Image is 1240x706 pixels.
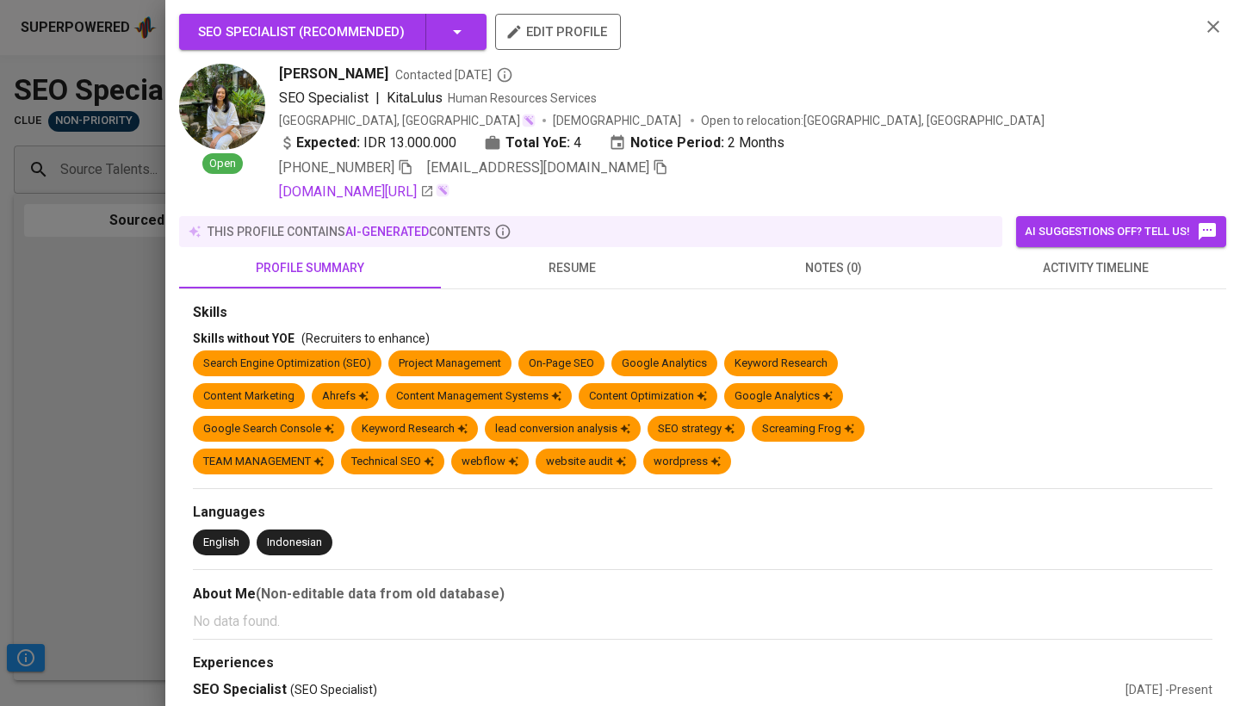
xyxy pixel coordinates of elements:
span: [PERSON_NAME] [279,64,388,84]
div: [GEOGRAPHIC_DATA], [GEOGRAPHIC_DATA] [279,112,536,129]
div: Content Marketing [203,388,294,405]
div: About Me [193,584,1212,604]
span: KitaLulus [387,90,443,106]
span: (Recruiters to enhance) [301,331,430,345]
div: Experiences [193,653,1212,673]
div: Project Management [399,356,501,372]
button: AI suggestions off? Tell us! [1016,216,1226,247]
div: 2 Months [609,133,784,153]
div: SEO strategy [658,421,735,437]
span: resume [451,257,692,279]
span: SEO Specialist ( Recommended ) [198,24,405,40]
div: Content Optimization [589,388,707,405]
div: On-Page SEO [529,356,594,372]
p: No data found. [193,611,1212,632]
div: [DATE] - Present [1125,681,1212,698]
span: | [375,88,380,108]
span: profile summary [189,257,431,279]
div: wordpress [654,454,721,470]
p: this profile contains contents [208,223,491,240]
span: Contacted [DATE] [395,66,513,84]
div: Screaming Frog [762,421,854,437]
div: Skills [193,303,1212,323]
div: TEAM MANAGEMENT [203,454,324,470]
p: Open to relocation : [GEOGRAPHIC_DATA], [GEOGRAPHIC_DATA] [701,112,1045,129]
span: Skills without YOE [193,331,294,345]
span: [DEMOGRAPHIC_DATA] [553,112,684,129]
div: webflow [462,454,518,470]
div: Google Analytics [735,388,833,405]
div: SEO Specialist [193,680,1125,700]
img: magic_wand.svg [436,183,449,197]
b: Expected: [296,133,360,153]
div: Search Engine Optimization (SEO) [203,356,371,372]
div: Languages [193,503,1212,523]
b: Notice Period: [630,133,724,153]
span: 4 [573,133,581,153]
span: edit profile [509,21,607,43]
div: Google Search Console [203,421,334,437]
span: Open [202,156,243,172]
div: Content Management Systems [396,388,561,405]
span: [PHONE_NUMBER] [279,159,394,176]
div: Technical SEO [351,454,434,470]
div: IDR 13.000.000 [279,133,456,153]
button: edit profile [495,14,621,50]
span: AI-generated [345,225,429,238]
span: SEO Specialist [279,90,369,106]
span: notes (0) [713,257,954,279]
b: Total YoE: [505,133,570,153]
span: Human Resources Services [448,91,597,105]
div: lead conversion analysis [495,421,630,437]
button: SEO Specialist (Recommended) [179,14,487,50]
div: Indonesian [267,535,322,551]
div: Keyword Research [362,421,468,437]
div: Google Analytics [622,356,707,372]
img: 1feb1b8c632502359363d366910bb371.jpeg [179,64,265,150]
span: (SEO Specialist) [290,681,377,698]
img: magic_wand.svg [522,114,536,127]
span: AI suggestions off? Tell us! [1025,221,1218,242]
a: [DOMAIN_NAME][URL] [279,182,434,202]
div: Ahrefs [322,388,369,405]
b: (Non-editable data from old database) [256,585,505,602]
div: website audit [546,454,626,470]
svg: By Batam recruiter [496,66,513,84]
div: English [203,535,239,551]
span: activity timeline [975,257,1216,279]
a: edit profile [495,24,621,38]
div: Keyword Research [735,356,828,372]
span: [EMAIL_ADDRESS][DOMAIN_NAME] [427,159,649,176]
